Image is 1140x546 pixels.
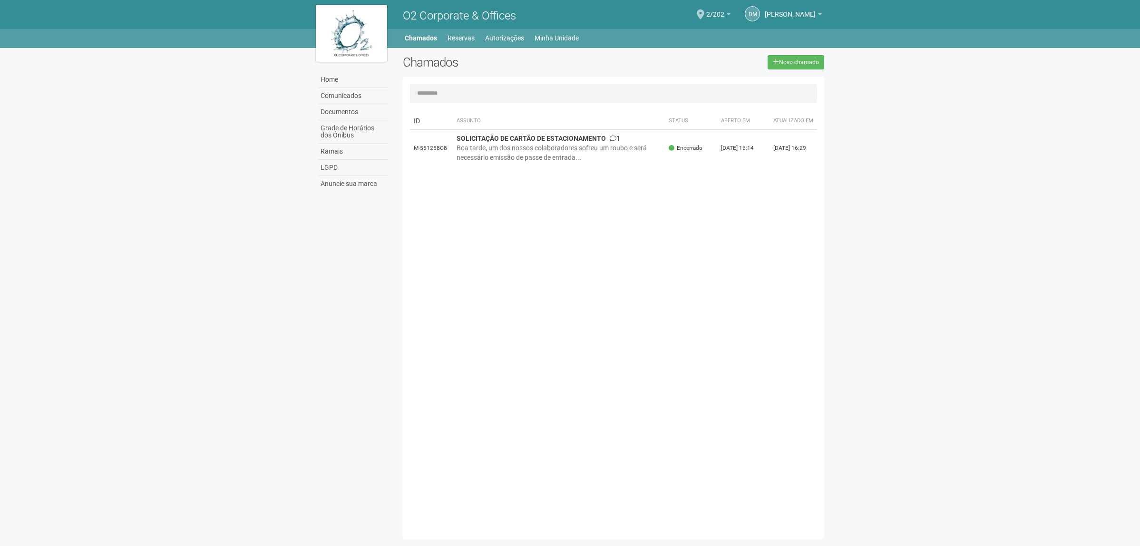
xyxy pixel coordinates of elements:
[745,6,760,21] a: DM
[318,160,389,176] a: LGPD
[405,31,437,45] a: Chamados
[318,120,389,144] a: Grade de Horários dos Ônibus
[665,112,717,130] th: Status
[457,143,662,162] div: Boa tarde, um dos nossos colaboradores sofreu um roubo e será necessário emissão de passe de entr...
[485,31,524,45] a: Autorizações
[410,130,453,166] td: M-551258C8
[768,55,824,69] a: Novo chamado
[765,12,822,19] a: [PERSON_NAME]
[717,112,770,130] th: Aberto em
[717,130,770,166] td: [DATE] 16:14
[318,88,389,104] a: Comunicados
[318,104,389,120] a: Documentos
[318,72,389,88] a: Home
[453,112,665,130] th: Assunto
[535,31,579,45] a: Minha Unidade
[448,31,475,45] a: Reservas
[457,135,606,142] strong: SOLICITAÇÃO DE CARTÃO DE ESTACIONAMENTO
[403,9,516,22] span: O2 Corporate & Offices
[316,5,387,62] img: logo.jpg
[403,55,570,69] h2: Chamados
[318,176,389,192] a: Anuncie sua marca
[669,144,702,152] span: Encerrado
[610,135,620,142] span: 1
[770,130,817,166] td: [DATE] 16:29
[770,112,817,130] th: Atualizado em
[318,144,389,160] a: Ramais
[706,12,731,19] a: 2/202
[765,1,816,18] span: DIEGO MEDEIROS
[410,112,453,130] td: ID
[706,1,724,18] span: 2/202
